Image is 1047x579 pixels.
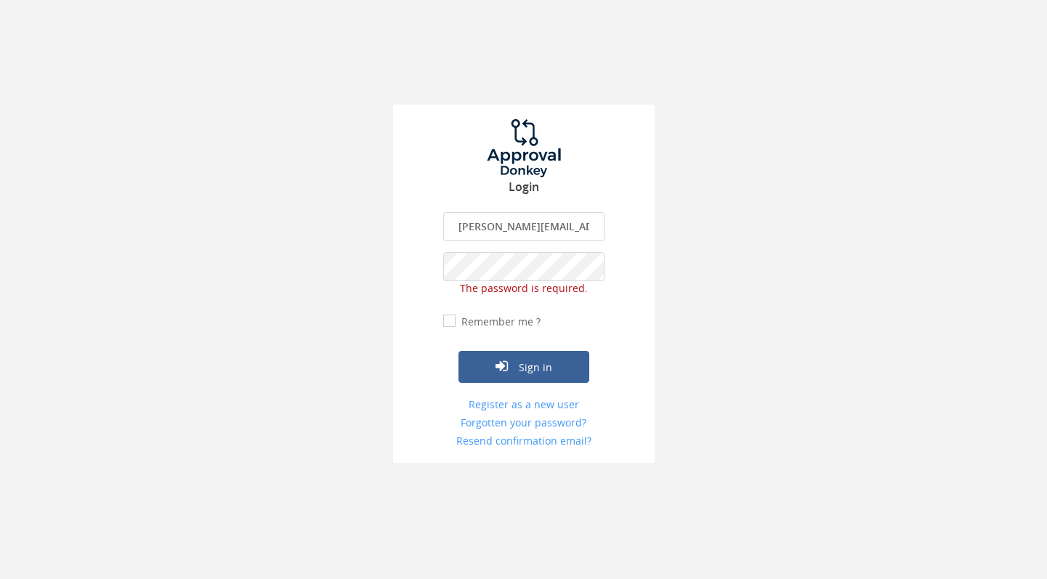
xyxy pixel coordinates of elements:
[443,397,605,412] a: Register as a new user
[458,351,589,383] button: Sign in
[458,315,541,329] label: Remember me ?
[443,434,605,448] a: Resend confirmation email?
[443,212,605,241] input: Enter your Email
[460,281,588,295] span: The password is required.
[469,119,578,177] img: logo.png
[443,416,605,430] a: Forgotten your password?
[393,181,655,194] h3: Login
